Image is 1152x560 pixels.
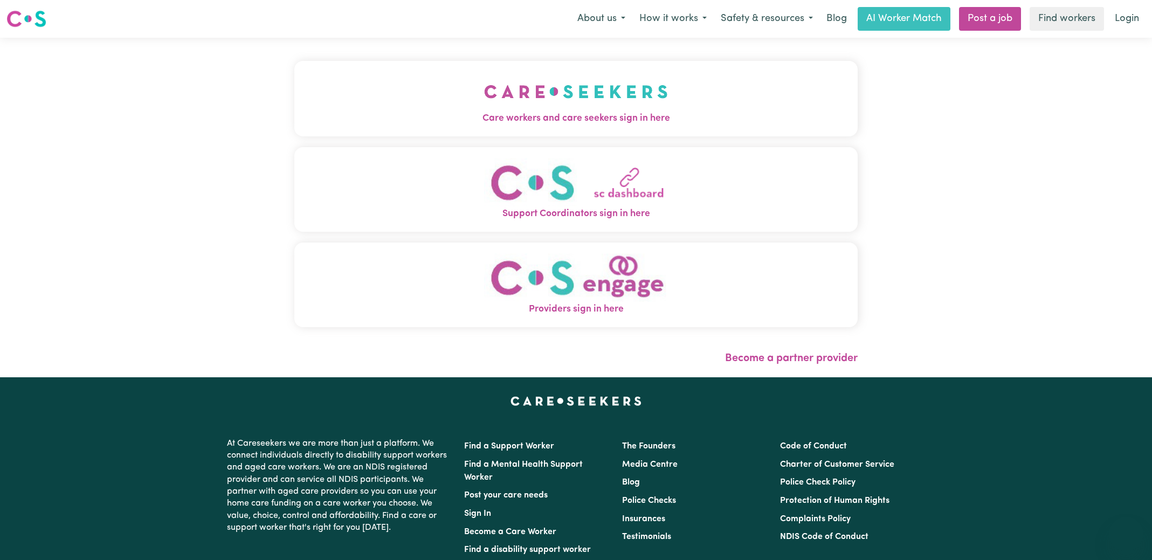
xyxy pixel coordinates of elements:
a: Find a disability support worker [464,545,591,554]
a: Protection of Human Rights [780,496,889,505]
a: AI Worker Match [858,7,950,31]
a: Become a Care Worker [464,528,556,536]
button: Care workers and care seekers sign in here [294,61,858,136]
a: Post your care needs [464,491,548,500]
a: The Founders [622,442,675,451]
a: Testimonials [622,533,671,541]
a: Sign In [464,509,491,518]
a: Careseekers home page [511,397,641,405]
a: Find workers [1030,7,1104,31]
a: Police Checks [622,496,676,505]
button: Safety & resources [714,8,820,30]
span: Support Coordinators sign in here [294,207,858,221]
iframe: Button to launch messaging window [1109,517,1143,551]
button: Providers sign in here [294,243,858,327]
a: Find a Support Worker [464,442,554,451]
a: Careseekers logo [6,6,46,31]
a: Complaints Policy [780,515,851,523]
a: Find a Mental Health Support Worker [464,460,583,482]
a: Media Centre [622,460,678,469]
a: NDIS Code of Conduct [780,533,868,541]
a: Police Check Policy [780,478,856,487]
span: Providers sign in here [294,302,858,316]
a: Post a job [959,7,1021,31]
a: Code of Conduct [780,442,847,451]
a: Blog [820,7,853,31]
a: Login [1108,7,1146,31]
button: How it works [632,8,714,30]
span: Care workers and care seekers sign in here [294,112,858,126]
p: At Careseekers we are more than just a platform. We connect individuals directly to disability su... [227,433,451,538]
a: Blog [622,478,640,487]
button: About us [570,8,632,30]
button: Support Coordinators sign in here [294,147,858,232]
a: Insurances [622,515,665,523]
a: Charter of Customer Service [780,460,894,469]
a: Become a partner provider [725,353,858,364]
img: Careseekers logo [6,9,46,29]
